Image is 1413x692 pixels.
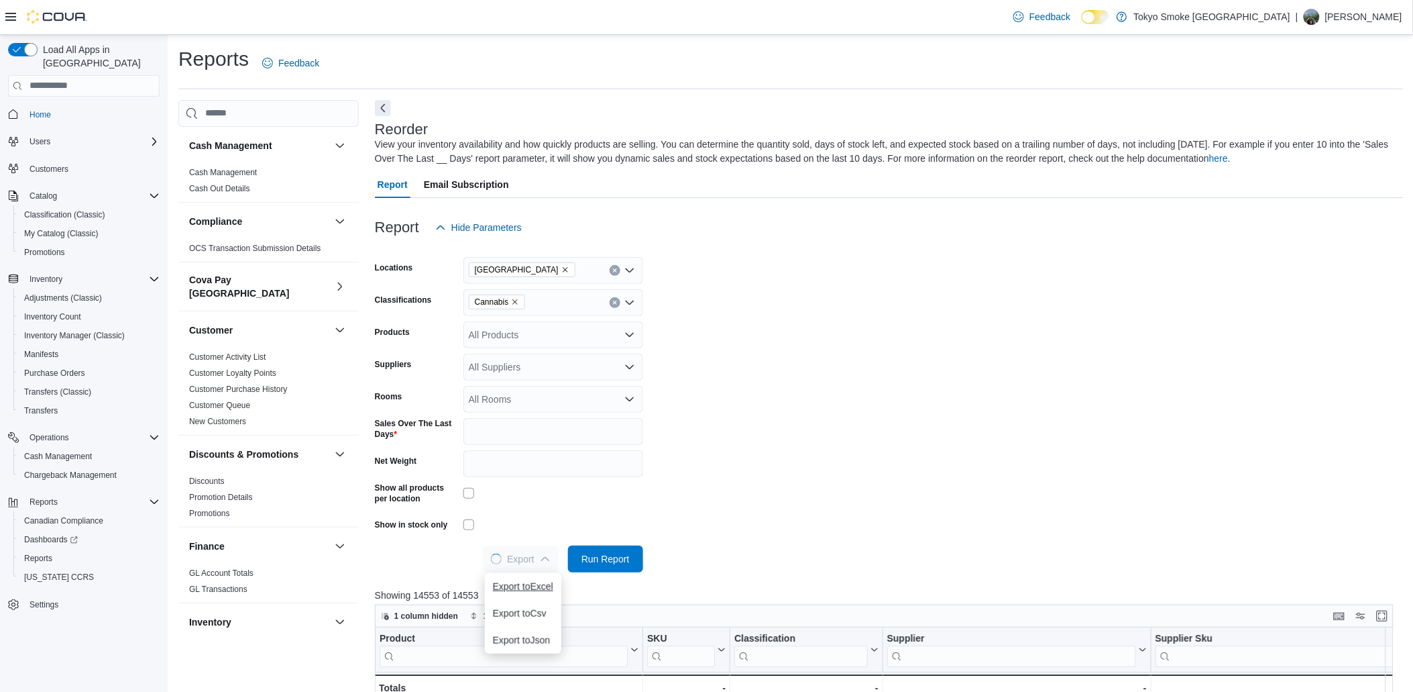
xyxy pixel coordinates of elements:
button: Canadian Compliance [13,511,165,530]
button: Export toCsv [485,600,561,627]
span: 1 column hidden [394,611,458,622]
button: Compliance [332,213,348,230]
a: Cash Management [189,168,257,177]
span: Home [24,106,160,123]
span: Hide Parameters [451,221,522,234]
button: Users [24,134,56,150]
a: Dashboards [13,530,165,549]
h3: Customer [189,324,233,337]
button: Open list of options [624,394,635,405]
span: Inventory Manager (Classic) [19,328,160,344]
span: Customers [30,164,68,175]
span: Adjustments (Classic) [19,290,160,306]
span: Cash Management [24,451,92,462]
span: Report [378,171,408,198]
button: Customer [189,324,329,337]
span: Cannabis [469,295,526,309]
span: Transfers [24,405,58,416]
a: Customers [24,161,74,177]
span: Transfers (Classic) [19,384,160,400]
span: Settings [24,596,160,613]
span: Dark Mode [1082,24,1082,25]
a: Inventory Manager (Classic) [19,328,130,344]
button: Inventory [189,615,329,629]
span: Classification (Classic) [19,207,160,223]
span: Inventory Manager (Classic) [24,330,125,341]
div: SKU [647,632,715,645]
button: 1 field sorted [465,608,539,624]
div: Classification [734,632,868,666]
a: New Customers [189,417,246,426]
span: Export to Csv [493,608,553,619]
a: Cash Out Details [189,184,250,193]
p: [PERSON_NAME] [1325,9,1402,25]
h3: Report [375,219,419,236]
a: Feedback [257,50,325,77]
a: Customer Purchase History [189,385,288,394]
div: Discounts & Promotions [178,473,359,527]
span: Transfers (Classic) [24,387,91,397]
button: Customers [3,159,165,179]
a: My Catalog (Classic) [19,226,104,242]
span: Purchase Orders [24,368,85,379]
span: Users [24,134,160,150]
button: Inventory [3,270,165,289]
button: Open list of options [624,297,635,308]
a: Feedback [1008,3,1076,30]
a: Canadian Compliance [19,513,109,529]
button: Remove Newfoundland from selection in this group [561,266,569,274]
span: Inventory [30,274,62,285]
a: Transfers (Classic) [19,384,97,400]
img: Cova [27,10,87,23]
a: OCS Transaction Submission Details [189,244,321,253]
span: New Customers [189,416,246,427]
span: Inventory Adjustments [189,644,268,654]
p: Showing 14553 of 14553 [375,589,1404,602]
div: Classification [734,632,868,645]
button: Finance [189,540,329,553]
span: Email Subscription [424,171,509,198]
nav: Complex example [8,99,160,650]
span: Promotions [19,244,160,260]
span: Export [491,546,550,573]
button: Run Report [568,546,643,573]
span: Catalog [24,188,160,204]
a: Promotion Details [189,493,253,502]
a: Customer Activity List [189,352,266,362]
button: [US_STATE] CCRS [13,568,165,587]
span: Cannabis [475,295,509,309]
button: Open list of options [624,362,635,373]
button: Promotions [13,243,165,262]
button: Transfers [13,401,165,420]
label: Suppliers [375,359,412,370]
a: GL Account Totals [189,569,253,578]
button: Cova Pay [GEOGRAPHIC_DATA] [189,273,329,300]
button: Transfers (Classic) [13,383,165,401]
button: Classification (Classic) [13,205,165,224]
span: Export to Excel [493,581,553,592]
a: Promotions [19,244,70,260]
div: SKU URL [647,632,715,666]
button: Reports [13,549,165,568]
button: Display options [1353,608,1369,624]
span: Dashboards [24,534,78,545]
button: Catalog [24,188,62,204]
button: Classification [734,632,879,666]
button: Customer [332,322,348,338]
span: Adjustments (Classic) [24,293,102,303]
span: Customers [24,160,160,177]
span: Manifests [24,349,58,360]
a: Manifests [19,346,64,362]
button: 1 column hidden [376,608,463,624]
span: 1 field sorted [484,611,534,622]
h3: Compliance [189,215,242,228]
button: Inventory Manager (Classic) [13,326,165,345]
button: Cash Management [13,447,165,466]
div: Supplier [887,632,1135,645]
div: Customer [178,349,359,435]
a: Dashboards [19,532,83,548]
button: Export toJson [485,627,561,654]
span: Customer Queue [189,400,250,411]
span: Dashboards [19,532,160,548]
